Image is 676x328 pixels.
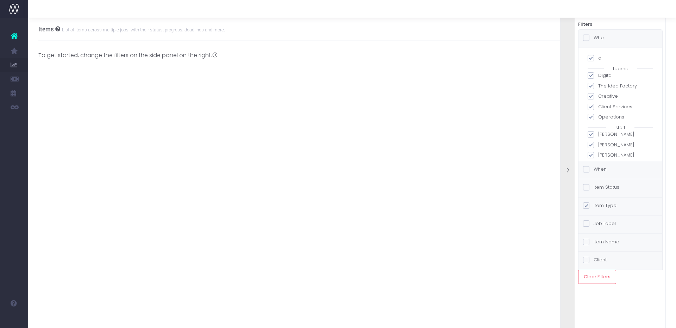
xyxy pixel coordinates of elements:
[588,72,653,79] label: Digital
[583,256,607,263] label: Client
[588,131,653,138] label: [PERSON_NAME]
[588,55,653,62] label: all
[588,93,653,100] label: Creative
[578,270,616,284] button: Clear Filters
[588,83,653,90] label: The Idea Factory
[588,114,653,121] label: Operations
[583,184,619,191] label: Item Status
[583,220,616,227] label: Job Label
[606,124,634,131] span: staff
[578,22,663,27] h6: Filters
[583,202,616,209] label: Item Type
[588,152,653,159] label: [PERSON_NAME]
[583,34,604,41] label: Who
[604,65,637,72] span: teams
[588,103,653,110] label: Client Services
[9,314,19,324] img: images/default_profile_image.png
[588,141,653,148] label: [PERSON_NAME]
[583,166,607,173] label: When
[583,238,619,245] label: Item Name
[38,26,54,33] span: Items
[60,26,225,33] small: List of items across multiple jobs, with their status, progress, deadlines and more.
[38,51,218,60] div: To get started, change the filters on the side panel on the right.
